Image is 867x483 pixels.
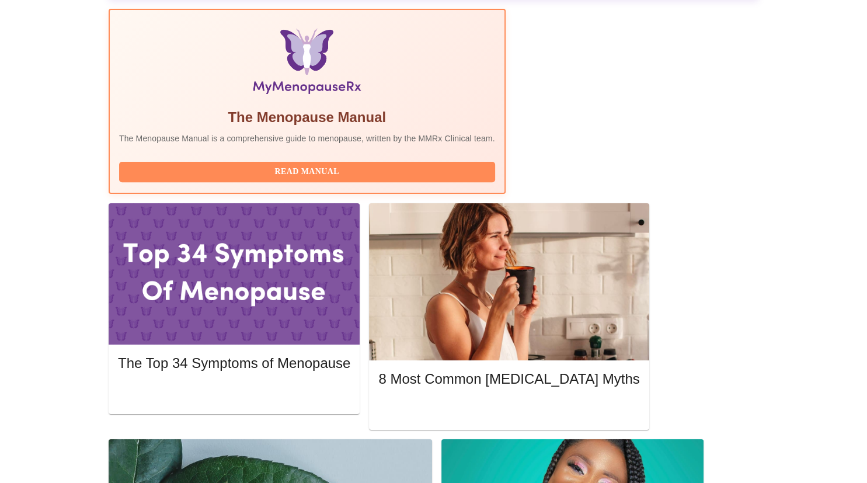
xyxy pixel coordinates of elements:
[130,386,339,401] span: Read More
[131,165,483,179] span: Read Manual
[378,404,642,413] a: Read More
[378,370,639,388] h5: 8 Most Common [MEDICAL_DATA] Myths
[118,387,353,397] a: Read More
[118,383,350,404] button: Read More
[118,354,350,373] h5: The Top 34 Symptoms of Menopause
[119,166,498,176] a: Read Manual
[179,29,435,99] img: Menopause Manual
[119,133,495,144] p: The Menopause Manual is a comprehensive guide to menopause, written by the MMRx Clinical team.
[119,162,495,182] button: Read Manual
[390,402,628,417] span: Read More
[119,108,495,127] h5: The Menopause Manual
[378,399,639,420] button: Read More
